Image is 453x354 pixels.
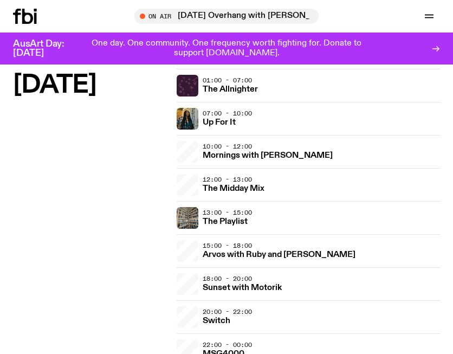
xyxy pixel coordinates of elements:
[13,73,168,98] h2: [DATE]
[203,216,248,226] a: The Playlist
[203,274,252,283] span: 18:00 - 20:00
[203,152,333,160] h3: Mornings with [PERSON_NAME]
[177,207,198,229] img: A corner shot of the fbi music library
[203,307,252,316] span: 20:00 - 22:00
[91,39,362,58] p: One day. One community. One frequency worth fighting for. Donate to support [DOMAIN_NAME].
[203,119,236,127] h3: Up For It
[203,282,282,292] a: Sunset with Motorik
[177,306,198,328] a: A warm film photo of the switch team sitting close together. from left to right: Cedar, Lau, Sand...
[203,117,236,127] a: Up For It
[203,340,252,349] span: 22:00 - 00:00
[203,251,355,259] h3: Arvos with Ruby and [PERSON_NAME]
[177,141,198,163] a: Sam blankly stares at the camera, brightly lit by a camera flash wearing a hat collared shirt and...
[203,109,252,118] span: 07:00 - 10:00
[134,9,319,24] button: On Air[DATE] Overhang with [PERSON_NAME]
[203,86,258,94] h3: The Allnighter
[203,183,264,193] a: The Midday Mix
[203,315,230,325] a: Switch
[203,185,264,193] h3: The Midday Mix
[177,108,198,130] img: Ify - a Brown Skin girl with black braided twists, looking up to the side with her tongue stickin...
[177,240,198,262] a: Ruby wears a Collarbones t shirt and pretends to play the DJ decks, Al sings into a pringles can....
[203,208,252,217] span: 13:00 - 15:00
[203,83,258,94] a: The Allnighter
[203,150,333,160] a: Mornings with [PERSON_NAME]
[203,76,252,85] span: 01:00 - 07:00
[203,218,248,226] h3: The Playlist
[203,317,230,325] h3: Switch
[203,249,355,259] a: Arvos with Ruby and [PERSON_NAME]
[203,241,252,250] span: 15:00 - 18:00
[203,175,252,184] span: 12:00 - 13:00
[13,40,82,58] h3: AusArt Day: [DATE]
[203,142,252,151] span: 10:00 - 12:00
[203,284,282,292] h3: Sunset with Motorik
[13,40,168,65] h2: [DATE]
